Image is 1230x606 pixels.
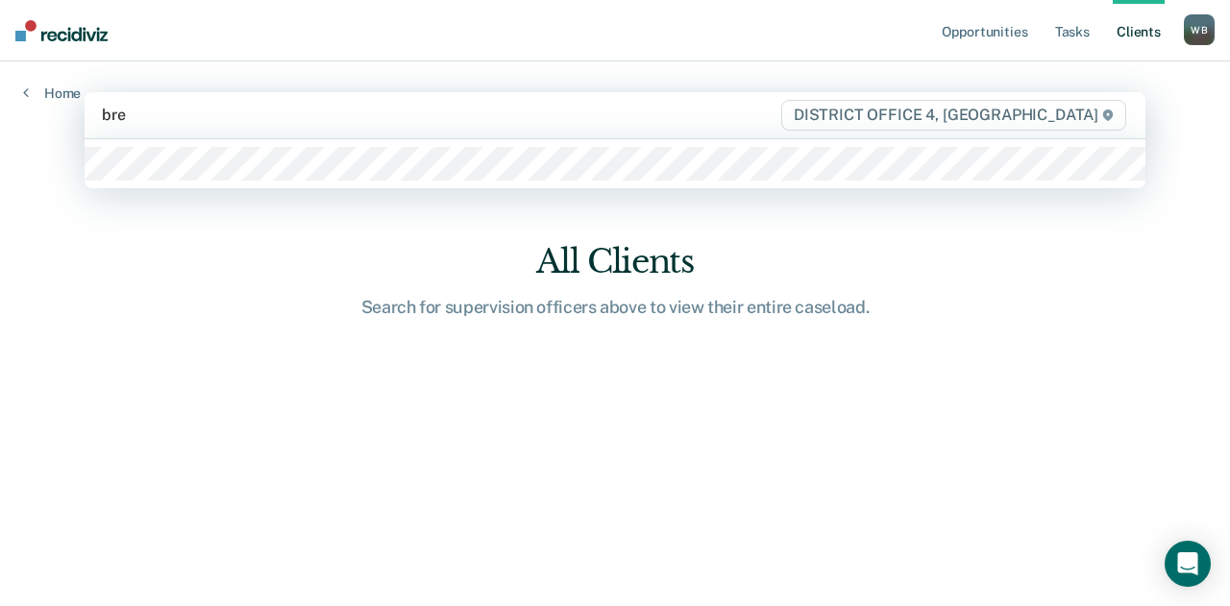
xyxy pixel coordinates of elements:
[307,242,922,281] div: All Clients
[15,20,108,41] img: Recidiviz
[1184,14,1215,45] div: W B
[781,100,1126,131] span: DISTRICT OFFICE 4, [GEOGRAPHIC_DATA]
[23,85,81,102] a: Home
[1165,541,1211,587] div: Open Intercom Messenger
[1184,14,1215,45] button: WB
[307,297,922,318] div: Search for supervision officers above to view their entire caseload.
